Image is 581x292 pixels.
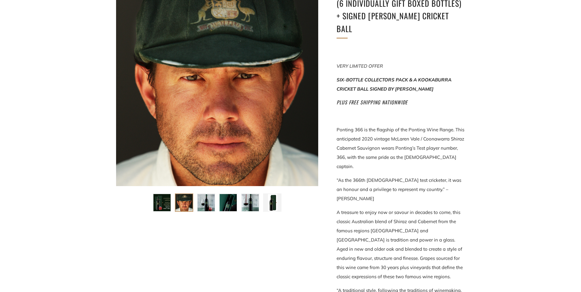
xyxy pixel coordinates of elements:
em: PLUS FREE SHIPPING NATIONWIDE [337,99,408,106]
em: SIX-BOTTLE COLLECTORS PACK & A KOOKABURRA CRICKET BALL SIGNED BY [PERSON_NAME] [337,77,451,92]
span: “As the 366th [DEMOGRAPHIC_DATA] test cricketer, it was an honour and a privilege to [337,177,461,192]
img: Load image into Gallery viewer, Ponting &#39;366&#39; Shiraz Cabernet 2020 (6 individually gift b... [220,194,237,211]
img: Load image into Gallery viewer, Ponting &#39;366&#39; Shiraz Cabernet 2020 (6 individually gift b... [264,194,281,211]
img: Load image into Gallery viewer, Ponting &#39;366&#39; Shiraz Cabernet 2020 (6 individually gift b... [153,194,171,211]
em: VERY LIMITED OFFER [337,63,383,69]
img: Load image into Gallery viewer, Ponting &#39;366&#39; Shiraz Cabernet 2020 (6 individually gift b... [175,194,193,211]
span: represent my country.” – [PERSON_NAME] [337,186,448,201]
span: Ponting 366 is the flagship of the Ponting Wine Range. This anticipated 2020 vintage McLaren Vale... [337,127,464,169]
img: Load image into Gallery viewer, Ponting &#39;366&#39; Shiraz Cabernet 2020 (6 individually gift b... [242,194,259,211]
button: Load image into Gallery viewer, Ponting &#39;366&#39; Shiraz Cabernet 2020 (6 individually gift b... [175,193,193,212]
img: Load image into Gallery viewer, Ponting &#39;366&#39; Shiraz Cabernet 2020 (6 individually gift b... [198,194,215,211]
p: A treasure to enjoy now or savour in decades to come, this classic Australian blend of Shiraz and... [337,208,465,281]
